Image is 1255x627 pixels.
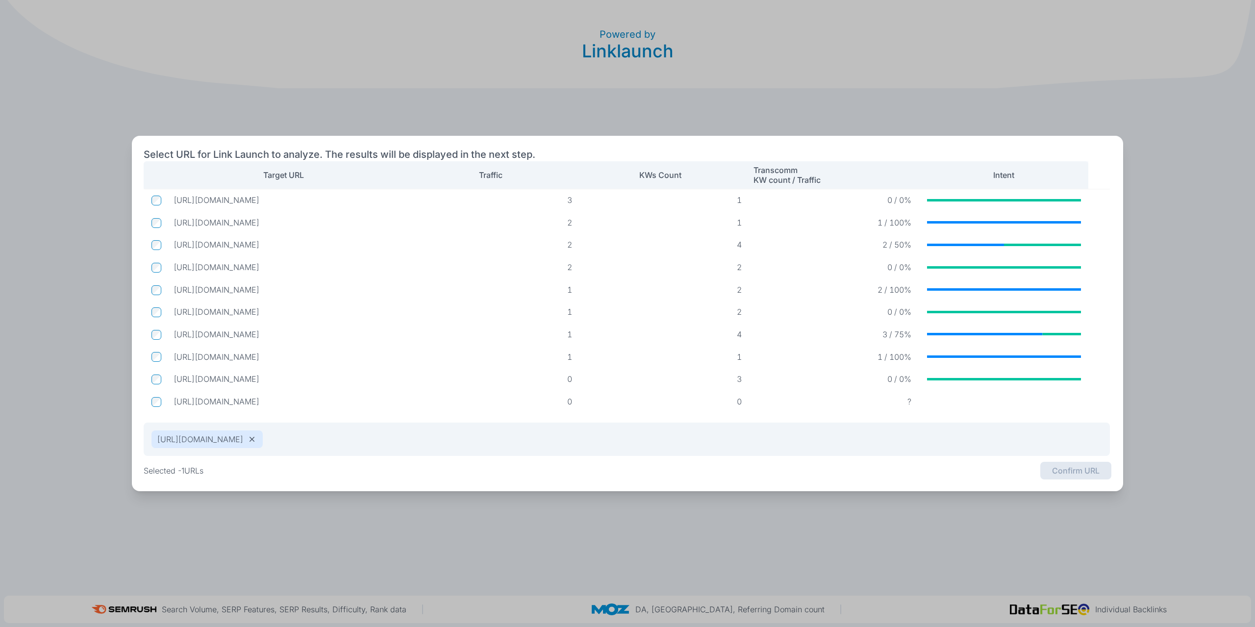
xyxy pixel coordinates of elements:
[419,307,573,317] p: 1
[174,240,403,250] p: https://vancebell.com/wordpress-design/
[479,170,502,180] p: Traffic
[174,195,403,205] p: https://vancebell.com/about-me/
[419,329,573,339] p: 1
[757,397,911,406] p: ?
[174,307,403,317] p: https://vancebell.com/search-engine-optimization/
[419,240,573,250] p: 2
[757,218,911,227] p: 1 / 100%
[588,218,742,227] p: 1
[993,170,1014,180] p: Intent
[757,352,911,362] p: 1 / 100%
[588,329,742,339] p: 4
[588,374,742,384] p: 3
[419,352,573,362] p: 1
[588,397,742,406] p: 0
[757,285,911,295] p: 2 / 100%
[757,262,911,272] p: 0 / 0%
[588,195,742,205] p: 1
[263,170,304,180] p: Target URL
[419,285,573,295] p: 1
[419,195,573,205] p: 3
[144,148,535,161] h2: Select URL for Link Launch to analyze. The results will be displayed in the next step.
[419,397,573,406] p: 0
[174,285,403,295] p: https://vancebell.com/website-maintenance/
[757,329,911,339] p: 3 / 75%
[588,285,742,295] p: 2
[639,170,681,180] p: KWs Count
[174,352,403,362] p: https://vancebell.com/dentist-marketing/
[757,195,911,205] p: 0 / 0%
[588,352,742,362] p: 1
[174,374,403,384] p: https://vancebell.com/blog/the-impact-of-apples-mail-privacy-protection-on-your-email-marketing-a...
[174,218,403,227] p: https://vancebell.com/information-architecture/
[1040,462,1111,479] button: Confirm URL
[419,374,573,384] p: 0
[757,374,911,384] p: 0 / 0%
[757,307,911,317] p: 0 / 0%
[419,218,573,227] p: 2
[174,329,403,339] p: https://vancebell.com/
[588,240,742,250] p: 4
[588,262,742,272] p: 2
[174,262,403,272] p: https://vancebell.com/blog/fix-the-wordpress-error-post-processing-of-the-image-failed-likely-bec...
[588,307,742,317] p: 2
[753,165,821,185] p: Transcomm KW count / Traffic
[419,262,573,272] p: 2
[174,397,403,406] p: https://vancebell.com/blog/how-to-use-wordpress-tags/
[144,466,203,476] p: Selected - 1 URLs
[157,434,243,444] p: [URL][DOMAIN_NAME]
[757,240,911,250] p: 2 / 50%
